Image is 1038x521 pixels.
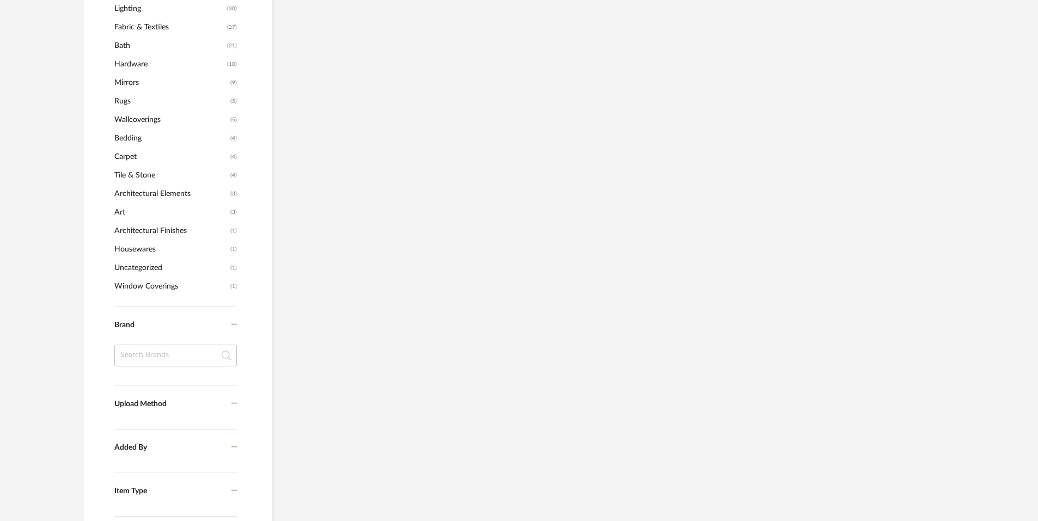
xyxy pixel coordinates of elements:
[114,18,224,36] span: Fabric & Textiles
[114,111,228,129] span: Wallcoverings
[114,185,228,203] span: Architectural Elements
[114,487,147,495] span: Item Type
[230,167,237,184] span: (4)
[230,204,237,221] span: (3)
[227,37,237,54] span: (21)
[227,19,237,36] span: (27)
[114,277,228,296] span: Window Coverings
[114,222,228,240] span: Architectural Finishes
[114,36,224,55] span: Bath
[230,185,237,203] span: (3)
[114,240,228,259] span: Housewares
[114,321,135,329] span: Brand
[230,222,237,240] span: (1)
[114,129,228,148] span: Bedding
[230,241,237,258] span: (1)
[230,93,237,110] span: (5)
[230,130,237,147] span: (4)
[114,203,228,222] span: Art
[114,92,228,111] span: Rugs
[230,74,237,91] span: (9)
[227,56,237,73] span: (10)
[114,166,228,185] span: Tile & Stone
[114,259,228,277] span: Uncategorized
[114,345,237,366] input: Search Brands
[114,444,147,451] span: Added By
[114,73,228,92] span: Mirrors
[230,259,237,277] span: (1)
[230,111,237,128] span: (5)
[114,148,228,166] span: Carpet
[230,278,237,295] span: (1)
[114,55,224,73] span: Hardware
[230,148,237,166] span: (4)
[114,400,167,408] span: Upload Method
